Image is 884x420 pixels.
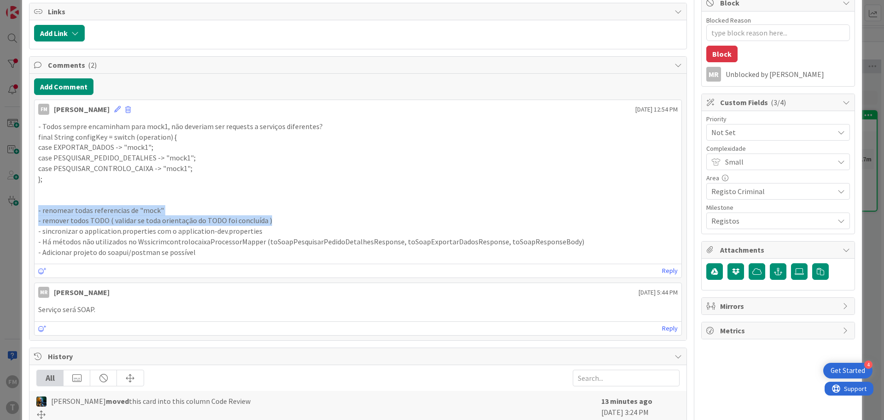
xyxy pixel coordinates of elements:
[48,351,670,362] span: History
[48,59,670,71] span: Comments
[706,67,721,82] div: MR
[573,370,680,386] input: Search...
[51,396,250,407] span: [PERSON_NAME] this card into this column Code Review
[711,126,829,139] span: Not Set
[711,185,829,198] span: Registo Criminal
[726,70,850,78] div: Unblocked by [PERSON_NAME]
[38,153,678,163] p: case PESQUISAR_PEDIDO_DETALHES -> "mock1";
[38,237,678,247] p: - Há métodos não utilizados no WssicrimcontrolocaixaProcessorMapper (toSoapPesquisarPedidoDetalhe...
[38,163,678,174] p: case PESQUISAR_CONTROLO_CAIXA -> "mock1";
[38,205,678,216] p: - renomear todas referencias de "mock"
[38,247,678,258] p: - Adicionar projeto do soapui/postman se possível
[639,288,678,297] span: [DATE] 5:44 PM
[831,366,865,375] div: Get Started
[823,363,872,379] div: Open Get Started checklist, remaining modules: 4
[37,370,64,386] div: All
[54,287,110,298] div: [PERSON_NAME]
[88,60,97,70] span: ( 2 )
[36,396,47,407] img: JC
[38,287,49,298] div: MR
[720,301,838,312] span: Mirrors
[34,25,85,41] button: Add Link
[38,174,678,184] p: };
[38,142,678,153] p: case EXPORTAR_DADOS -> "mock1";
[106,396,129,406] b: moved
[601,396,680,419] div: [DATE] 3:24 PM
[19,1,42,12] span: Support
[706,175,850,181] div: Area
[706,116,850,122] div: Priority
[720,325,838,336] span: Metrics
[38,104,49,115] div: FM
[706,16,751,24] label: Blocked Reason
[720,244,838,255] span: Attachments
[662,323,678,334] a: Reply
[54,104,110,115] div: [PERSON_NAME]
[38,304,678,315] p: Serviço será SOAP.
[706,204,850,211] div: Milestone
[706,145,850,152] div: Complexidade
[38,215,678,226] p: - remover todos TODO ( validar se toda orientação do TODO foi concluída )
[38,121,678,132] p: - Todos sempre encaminham para mock1, não deveriam ser requests a serviços diferentes?
[38,226,678,237] p: - sincronizar o application.properties com o application-dev.properties
[38,132,678,142] p: final String configKey = switch (operation) {
[720,97,838,108] span: Custom Fields
[601,396,652,406] b: 13 minutes ago
[48,6,670,17] span: Links
[725,155,829,168] span: Small
[662,265,678,277] a: Reply
[864,361,872,369] div: 4
[34,78,93,95] button: Add Comment
[635,105,678,114] span: [DATE] 12:54 PM
[706,46,738,62] button: Block
[771,98,786,107] span: ( 3/4 )
[711,214,829,227] span: Registos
